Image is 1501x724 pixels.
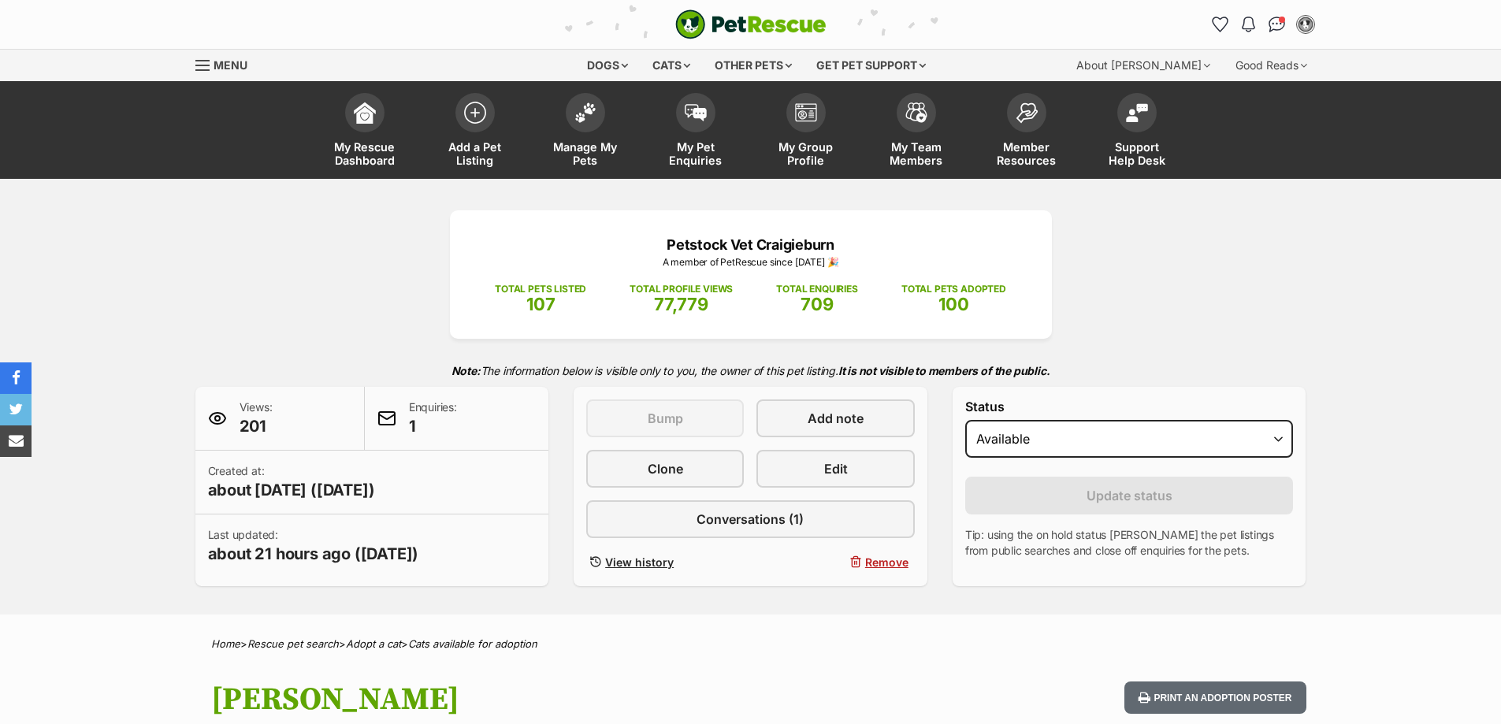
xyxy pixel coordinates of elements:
[1208,12,1318,37] ul: Account quick links
[965,477,1294,514] button: Update status
[464,102,486,124] img: add-pet-listing-icon-0afa8454b4691262ce3f59096e99ab1cd57d4a30225e0717b998d2c9b9846f56.svg
[409,415,457,437] span: 1
[991,140,1062,167] span: Member Resources
[795,103,817,122] img: group-profile-icon-3fa3cf56718a62981997c0bc7e787c4b2cf8bcc04b72c1350f741eb67cf2f40e.svg
[1016,102,1038,124] img: member-resources-icon-8e73f808a243e03378d46382f2149f9095a855e16c252ad45f914b54edf8863c.svg
[861,85,972,179] a: My Team Members
[838,364,1050,377] strong: It is not visible to members of the public.
[901,282,1006,296] p: TOTAL PETS ADOPTED
[1126,103,1148,122] img: help-desk-icon-fdf02630f3aa405de69fd3d07c3f3aa587a6932b1a1747fa1d2bba05be0121f9.svg
[756,450,914,488] a: Edit
[576,50,639,81] div: Dogs
[648,459,683,478] span: Clone
[208,543,419,565] span: about 21 hours ago ([DATE])
[965,399,1294,414] label: Status
[675,9,827,39] a: PetRescue
[805,50,937,81] div: Get pet support
[808,409,864,428] span: Add note
[310,85,420,179] a: My Rescue Dashboard
[1102,140,1172,167] span: Support Help Desk
[1065,50,1221,81] div: About [PERSON_NAME]
[756,551,914,574] button: Remove
[214,58,247,72] span: Menu
[409,399,457,437] p: Enquiries:
[905,102,927,123] img: team-members-icon-5396bd8760b3fe7c0b43da4ab00e1e3bb1a5d9ba89233759b79545d2d3fc5d0d.svg
[1269,17,1285,32] img: chat-41dd97257d64d25036548639549fe6c8038ab92f7586957e7f3b1b290dea8141.svg
[605,554,674,570] span: View history
[195,355,1306,387] p: The information below is visible only to you, the owner of this pet listing.
[685,104,707,121] img: pet-enquiries-icon-7e3ad2cf08bfb03b45e93fb7055b45f3efa6380592205ae92323e6603595dc1f.svg
[654,294,708,314] span: 77,779
[586,399,744,437] button: Bump
[881,140,952,167] span: My Team Members
[451,364,481,377] strong: Note:
[211,681,878,718] h1: [PERSON_NAME]
[1124,681,1306,714] button: Print an adoption poster
[208,479,375,501] span: about [DATE] ([DATE])
[1208,12,1233,37] a: Favourites
[586,450,744,488] a: Clone
[965,527,1294,559] p: Tip: using the on hold status [PERSON_NAME] the pet listings from public searches and close off e...
[771,140,842,167] span: My Group Profile
[354,102,376,124] img: dashboard-icon-eb2f2d2d3e046f16d808141f083e7271f6b2e854fb5c12c21221c1fb7104beca.svg
[240,415,273,437] span: 201
[1298,17,1313,32] img: Petstock Vet profile pic
[675,9,827,39] img: logo-cat-932fe2b9b8326f06289b0f2fb663e598f794de774fb13d1741a6617ecf9a85b4.svg
[1224,50,1318,81] div: Good Reads
[550,140,621,167] span: Manage My Pets
[697,510,804,529] span: Conversations (1)
[346,637,401,650] a: Adopt a cat
[408,637,537,650] a: Cats available for adoption
[1242,17,1254,32] img: notifications-46538b983faf8c2785f20acdc204bb7945ddae34d4c08c2a6579f10ce5e182be.svg
[641,50,701,81] div: Cats
[660,140,731,167] span: My Pet Enquiries
[1082,85,1192,179] a: Support Help Desk
[630,282,733,296] p: TOTAL PROFILE VIEWS
[1265,12,1290,37] a: Conversations
[495,282,586,296] p: TOTAL PETS LISTED
[240,399,273,437] p: Views:
[211,637,240,650] a: Home
[474,234,1028,255] p: Petstock Vet Craigieburn
[586,551,744,574] a: View history
[1293,12,1318,37] button: My account
[801,294,834,314] span: 709
[329,140,400,167] span: My Rescue Dashboard
[195,50,258,78] a: Menu
[751,85,861,179] a: My Group Profile
[1087,486,1172,505] span: Update status
[574,102,596,123] img: manage-my-pets-icon-02211641906a0b7f246fdf0571729dbe1e7629f14944591b6c1af311fb30b64b.svg
[756,399,914,437] a: Add note
[526,294,555,314] span: 107
[972,85,1082,179] a: Member Resources
[420,85,530,179] a: Add a Pet Listing
[474,255,1028,269] p: A member of PetRescue since [DATE] 🎉
[208,527,419,565] p: Last updated:
[440,140,511,167] span: Add a Pet Listing
[648,409,683,428] span: Bump
[586,500,915,538] a: Conversations (1)
[530,85,641,179] a: Manage My Pets
[824,459,848,478] span: Edit
[247,637,339,650] a: Rescue pet search
[641,85,751,179] a: My Pet Enquiries
[704,50,803,81] div: Other pets
[1236,12,1261,37] button: Notifications
[776,282,857,296] p: TOTAL ENQUIRIES
[865,554,908,570] span: Remove
[172,638,1330,650] div: > > >
[208,463,375,501] p: Created at:
[938,294,969,314] span: 100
